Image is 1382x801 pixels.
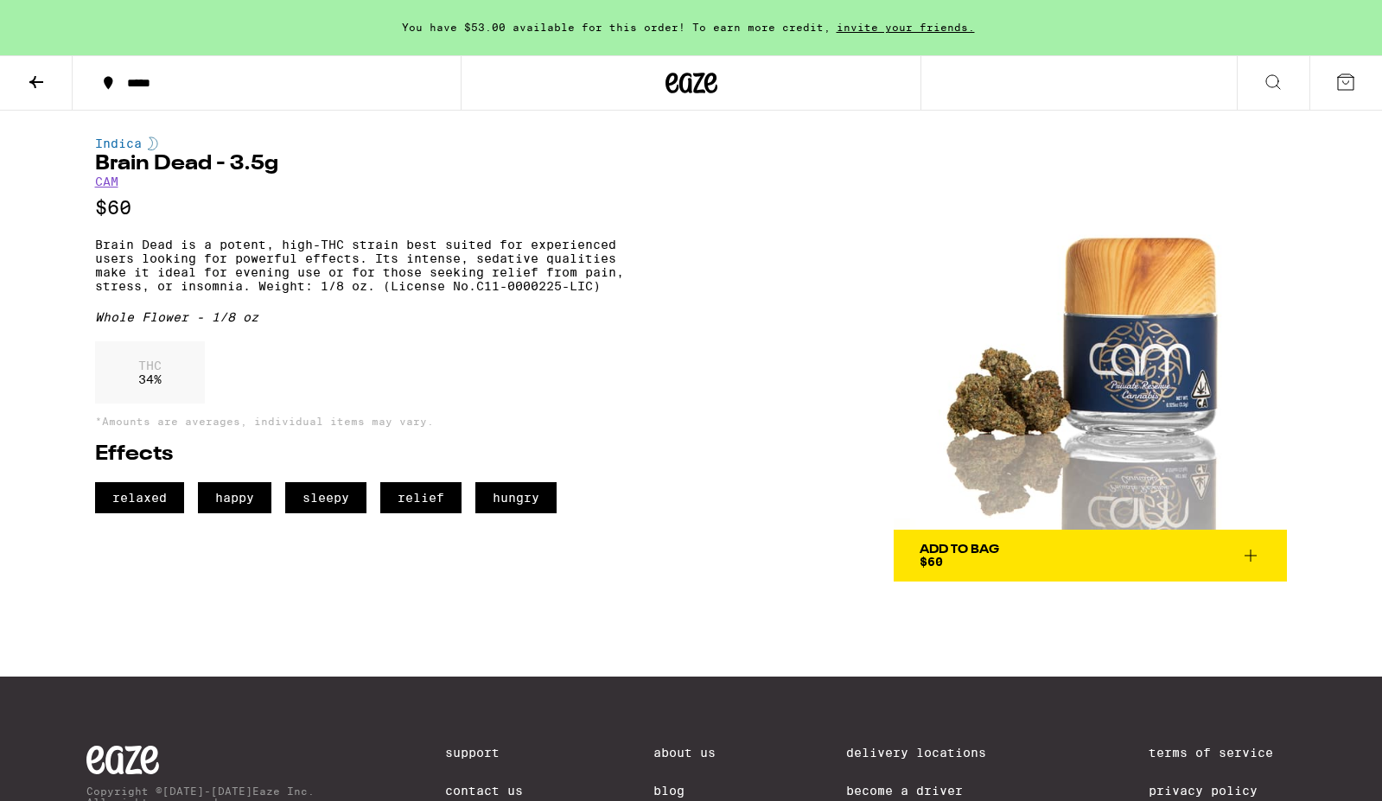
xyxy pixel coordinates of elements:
span: happy [198,482,271,513]
img: CAM - Brain Dead - 3.5g [894,137,1287,530]
div: Add To Bag [920,544,999,556]
a: Become a Driver [846,784,1017,798]
a: Blog [653,784,716,798]
a: CAM [95,175,118,188]
a: Support [445,746,523,760]
span: invite your friends. [831,22,981,33]
div: 34 % [95,341,205,404]
p: $60 [95,197,632,219]
span: $60 [920,555,943,569]
a: Terms of Service [1149,746,1296,760]
span: relief [380,482,462,513]
button: Add To Bag$60 [894,530,1287,582]
span: sleepy [285,482,366,513]
div: Indica [95,137,632,150]
span: You have $53.00 available for this order! To earn more credit, [402,22,831,33]
p: *Amounts are averages, individual items may vary. [95,416,632,427]
div: Whole Flower - 1/8 oz [95,310,632,324]
p: Brain Dead is a potent, high-THC strain best suited for experienced users looking for powerful ef... [95,238,632,293]
a: Privacy Policy [1149,784,1296,798]
span: relaxed [95,482,184,513]
a: Contact Us [445,784,523,798]
a: Delivery Locations [846,746,1017,760]
span: hungry [475,482,557,513]
a: About Us [653,746,716,760]
h1: Brain Dead - 3.5g [95,154,632,175]
img: indicaColor.svg [148,137,158,150]
p: THC [138,359,162,372]
h2: Effects [95,444,632,465]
